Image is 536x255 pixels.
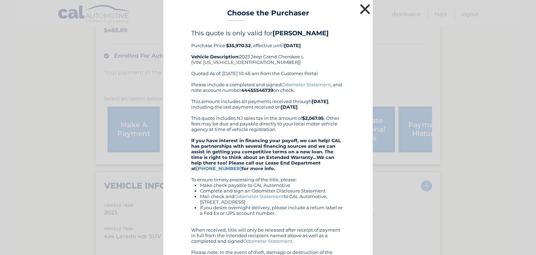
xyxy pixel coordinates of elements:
li: Complete and sign an Odometer Disclosure Statement [200,188,345,194]
li: If you desire overnight delivery, please include a return label or a Fed Ex or UPS account number. [200,205,345,216]
li: Mail check and to CAL Automotive, [STREET_ADDRESS] [200,194,345,205]
b: [DATE] [312,99,328,104]
strong: Vehicle Description: [191,54,239,59]
a: [PHONE_NUMBER] [196,166,242,171]
h3: Choose the Purchaser [227,9,309,21]
b: $2,067.95 [302,115,324,121]
b: [DATE] [281,104,298,110]
b: $35,970.52 [226,43,251,48]
b: [PERSON_NAME] [273,29,329,37]
b: 44455546739 [241,87,273,93]
a: Odometer Statement [243,238,292,244]
h4: This quote is only valid for [191,29,345,37]
b: [DATE] [284,43,301,48]
div: Purchase Price: , effective until 2023 Jeep Grand Cherokee L (VIN: [US_VEHICLE_IDENTIFICATION_NUM... [191,29,345,82]
a: Odometer Statement [234,194,284,199]
a: Odometer Statement [282,82,331,87]
button: × [358,2,372,16]
li: Make check payable to CAL Automotive [200,182,345,188]
strong: If you have interest in financing your payoff, we can help! CAL has partnerships with several fin... [191,138,341,171]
